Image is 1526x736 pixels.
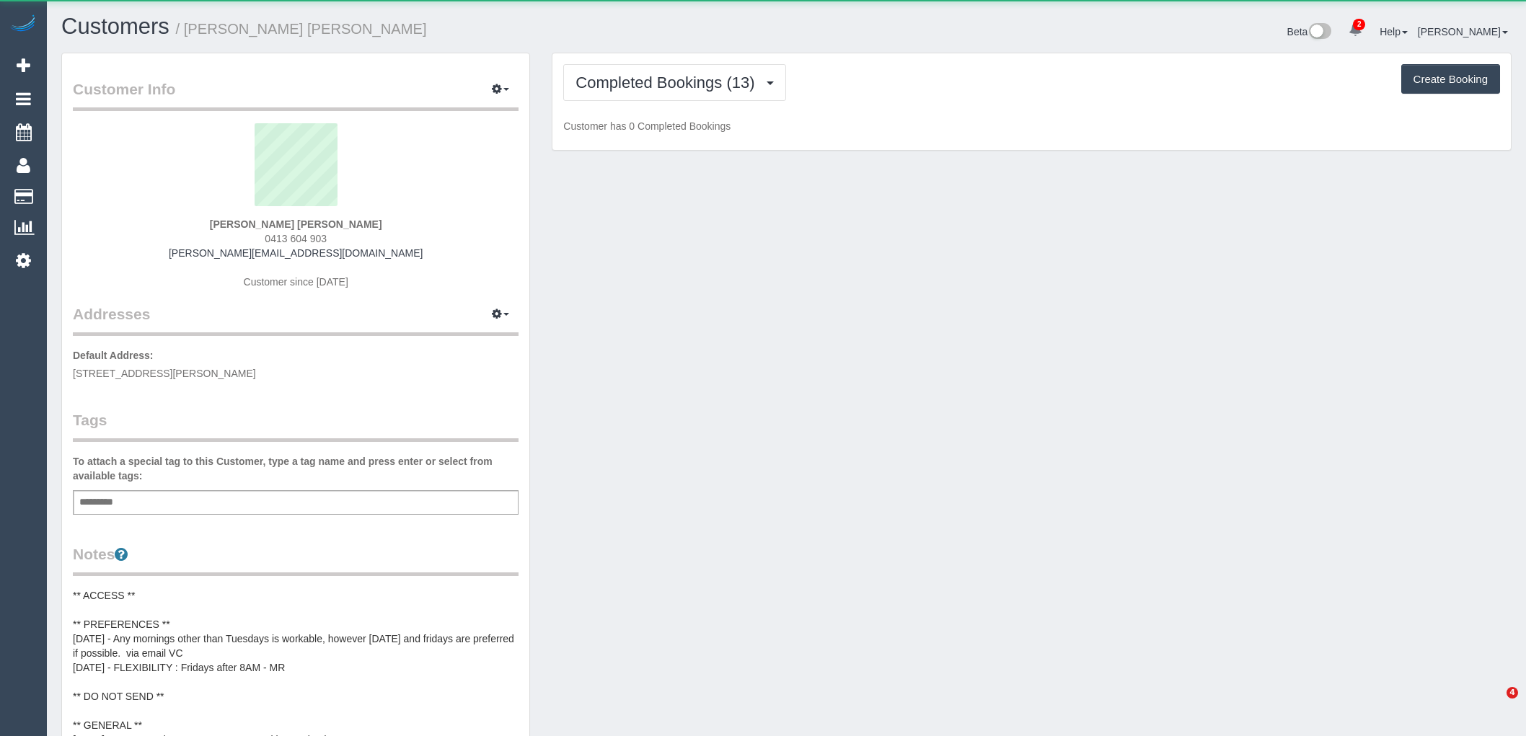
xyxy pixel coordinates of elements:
img: Automaid Logo [9,14,38,35]
a: 2 [1341,14,1370,46]
label: Default Address: [73,348,154,363]
span: Customer since [DATE] [244,276,348,288]
span: [STREET_ADDRESS][PERSON_NAME] [73,368,256,379]
legend: Customer Info [73,79,519,111]
img: New interface [1307,23,1331,42]
a: Beta [1287,26,1332,37]
button: Create Booking [1401,64,1500,94]
legend: Notes [73,544,519,576]
span: Completed Bookings (13) [575,74,762,92]
small: / [PERSON_NAME] [PERSON_NAME] [176,21,427,37]
iframe: Intercom live chat [1477,687,1512,722]
a: [PERSON_NAME][EMAIL_ADDRESS][DOMAIN_NAME] [169,247,423,259]
button: Completed Bookings (13) [563,64,785,101]
span: 0413 604 903 [265,233,327,244]
a: Help [1380,26,1408,37]
span: 4 [1507,687,1518,699]
span: 2 [1353,19,1365,30]
a: Customers [61,14,169,39]
p: Customer has 0 Completed Bookings [563,119,1500,133]
label: To attach a special tag to this Customer, type a tag name and press enter or select from availabl... [73,454,519,483]
strong: [PERSON_NAME] [PERSON_NAME] [210,218,382,230]
a: [PERSON_NAME] [1418,26,1508,37]
legend: Tags [73,409,519,442]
